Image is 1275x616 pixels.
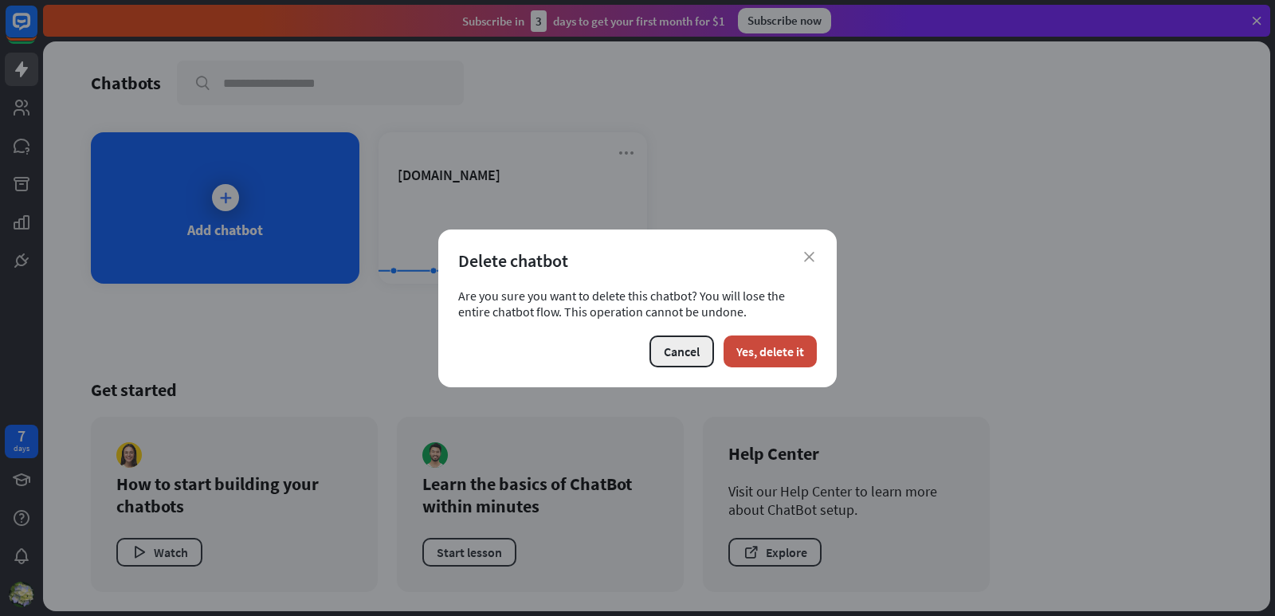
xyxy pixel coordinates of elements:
[724,335,817,367] button: Yes, delete it
[804,252,814,262] i: close
[458,249,817,272] div: Delete chatbot
[458,288,817,320] div: Are you sure you want to delete this chatbot? You will lose the entire chatbot flow. This operati...
[13,6,61,54] button: Open LiveChat chat widget
[649,335,714,367] button: Cancel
